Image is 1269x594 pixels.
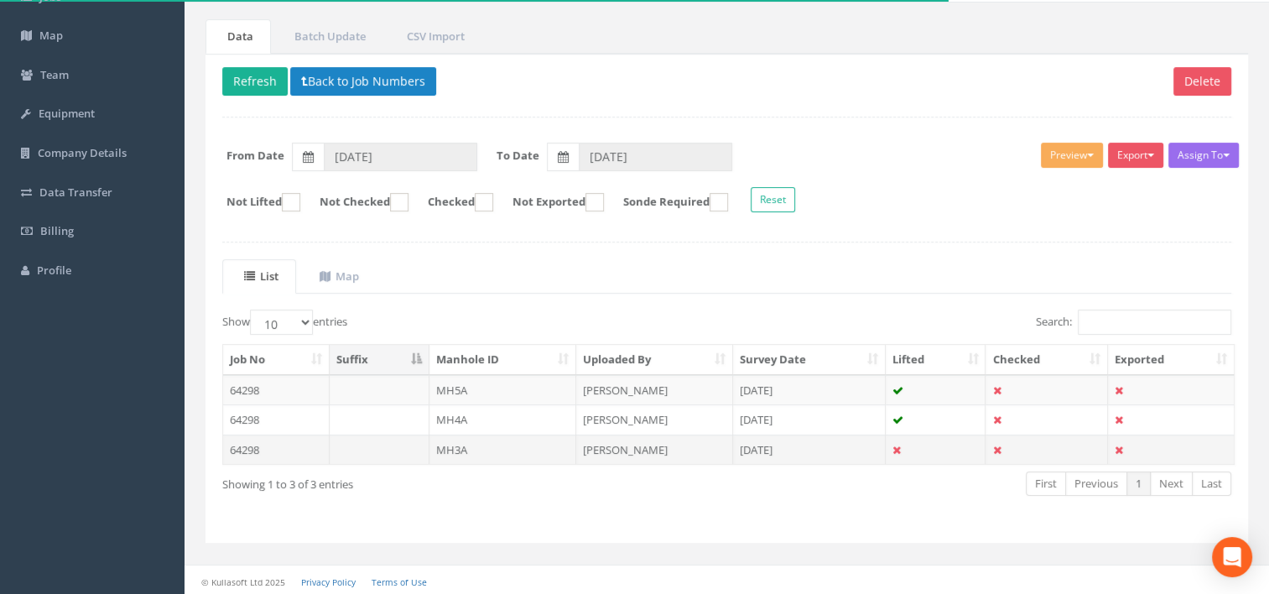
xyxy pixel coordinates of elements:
button: Preview [1041,143,1103,168]
a: Data [205,19,271,54]
th: Survey Date: activate to sort column ascending [733,345,886,375]
th: Uploaded By: activate to sort column ascending [576,345,733,375]
td: MH3A [429,435,577,465]
div: Open Intercom Messenger [1212,537,1252,577]
td: 64298 [223,375,330,405]
a: Next [1150,472,1193,496]
a: CSV Import [385,19,482,54]
a: 1 [1126,472,1151,496]
span: Profile [37,263,71,278]
span: Equipment [39,106,95,121]
small: © Kullasoft Ltd 2025 [201,576,285,588]
a: Previous [1065,472,1127,496]
label: To Date [497,148,539,164]
label: Not Lifted [210,193,300,211]
label: Sonde Required [606,193,728,211]
a: List [222,259,296,294]
button: Reset [751,187,795,212]
div: Showing 1 to 3 of 3 entries [222,470,628,492]
td: MH4A [429,404,577,435]
a: Terms of Use [372,576,427,588]
input: Search: [1078,310,1231,335]
label: Checked [411,193,493,211]
a: Last [1192,472,1231,496]
span: Billing [40,223,74,238]
button: Assign To [1168,143,1239,168]
label: From Date [226,148,284,164]
th: Exported: activate to sort column ascending [1108,345,1234,375]
label: Show entries [222,310,347,335]
label: Not Checked [303,193,408,211]
th: Checked: activate to sort column ascending [986,345,1108,375]
span: Company Details [38,145,127,160]
uib-tab-heading: Map [320,268,359,284]
button: Refresh [222,67,288,96]
input: To Date [579,143,732,171]
select: Showentries [250,310,313,335]
td: [DATE] [733,435,886,465]
span: Team [40,67,69,82]
a: First [1026,472,1066,496]
input: From Date [324,143,477,171]
th: Job No: activate to sort column ascending [223,345,330,375]
td: [DATE] [733,375,886,405]
td: [DATE] [733,404,886,435]
td: [PERSON_NAME] [576,404,733,435]
td: 64298 [223,404,330,435]
label: Not Exported [496,193,604,211]
uib-tab-heading: List [244,268,278,284]
span: Data Transfer [39,185,112,200]
span: Map [39,28,63,43]
button: Back to Job Numbers [290,67,436,96]
button: Export [1108,143,1163,168]
a: Map [298,259,377,294]
td: [PERSON_NAME] [576,435,733,465]
th: Suffix: activate to sort column descending [330,345,429,375]
th: Lifted: activate to sort column ascending [886,345,986,375]
th: Manhole ID: activate to sort column ascending [429,345,577,375]
a: Batch Update [273,19,383,54]
button: Delete [1173,67,1231,96]
label: Search: [1036,310,1231,335]
a: Privacy Policy [301,576,356,588]
td: 64298 [223,435,330,465]
td: [PERSON_NAME] [576,375,733,405]
td: MH5A [429,375,577,405]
